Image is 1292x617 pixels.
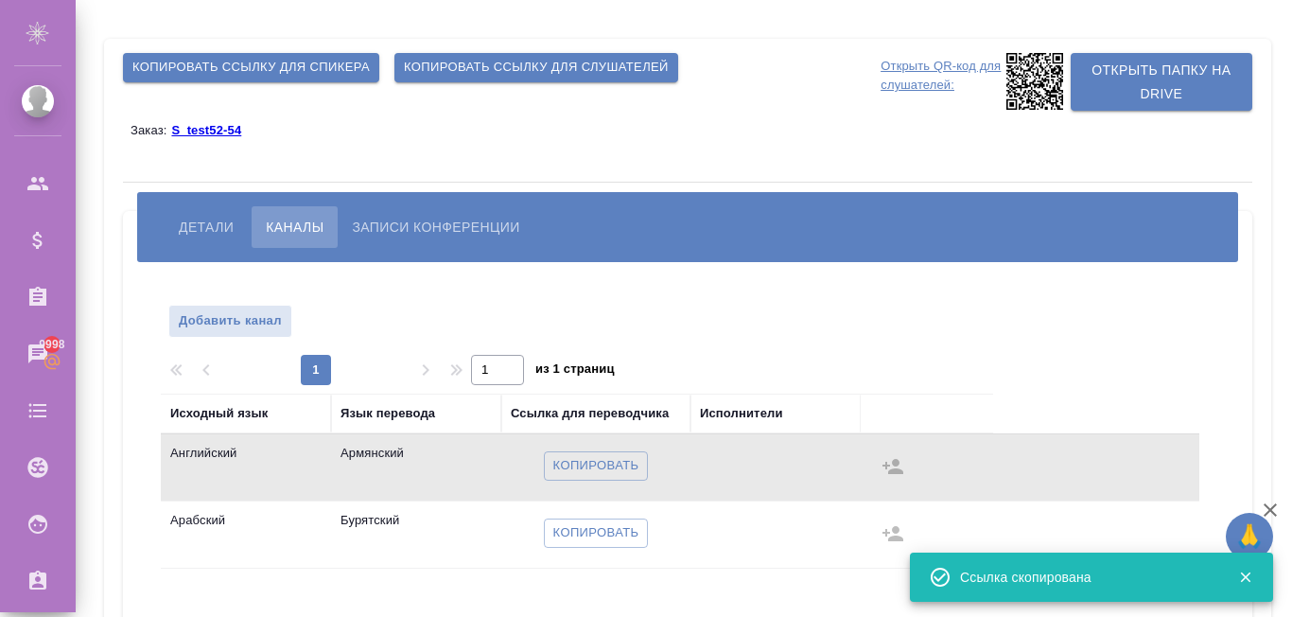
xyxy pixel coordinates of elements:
span: Каналы [266,216,323,238]
button: Копировать ссылку для спикера [123,53,379,82]
td: Бурятский [331,502,501,568]
div: Исполнители [700,404,783,423]
span: из 1 страниц [535,358,615,385]
button: Копировать [544,451,649,481]
span: 9998 [27,335,76,354]
button: Открыть папку на Drive [1071,53,1252,111]
td: Армянский [331,434,501,501]
button: 🙏 [1226,513,1273,560]
a: 9998 [5,330,71,378]
div: Язык перевода [340,404,435,423]
span: Копировать ссылку для слушателей [404,57,669,79]
span: Копировать ссылку для спикера [132,57,370,79]
div: Ссылка скопирована [960,568,1210,587]
td: Английский [161,434,331,501]
span: 🙏 [1233,517,1266,556]
p: S_test52-54 [171,123,255,137]
span: Открыть папку на Drive [1086,59,1237,105]
a: S_test52-54 [171,122,255,137]
button: Закрыть [1226,569,1265,586]
p: Открыть QR-код для слушателей: [881,53,1001,110]
button: Копировать [544,519,649,548]
span: Добавить канал [179,310,282,332]
td: Арабский [161,502,331,568]
span: Копировать [553,522,639,544]
div: Исходный язык [170,404,268,423]
p: Заказ: [131,123,171,137]
span: Детали [179,216,234,238]
div: Ссылка для переводчика [511,404,669,423]
button: Копировать ссылку для слушателей [394,53,678,82]
button: Добавить канал [168,305,292,338]
span: Записи конференции [352,216,519,238]
span: Копировать [553,455,639,477]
